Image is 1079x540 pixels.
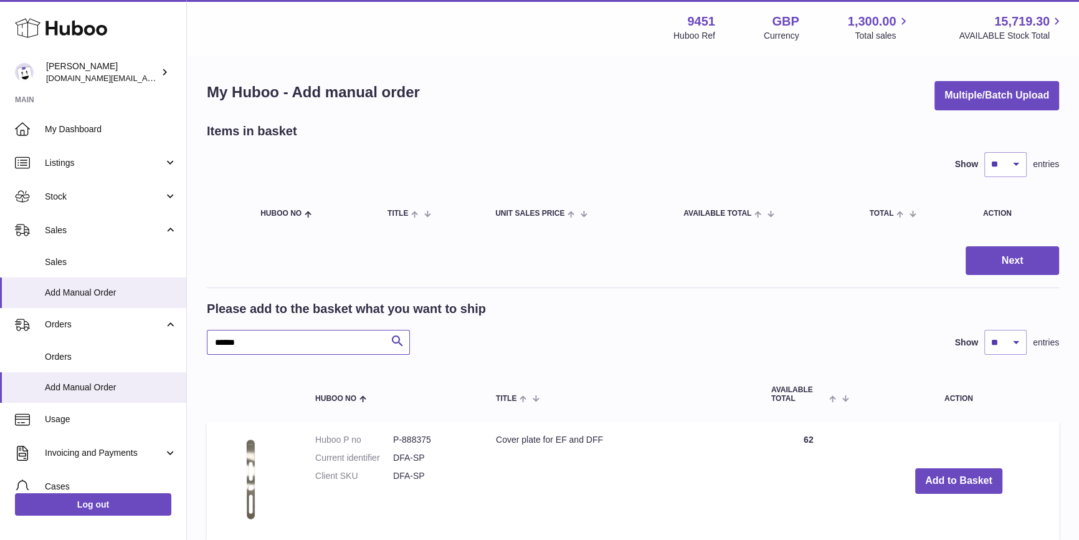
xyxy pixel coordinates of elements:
[858,374,1059,415] th: Action
[955,158,978,170] label: Show
[315,395,356,403] span: Huboo no
[315,434,393,446] dt: Huboo P no
[934,81,1059,110] button: Multiple/Batch Upload
[45,413,177,425] span: Usage
[207,123,297,140] h2: Items in basket
[45,481,177,493] span: Cases
[1033,337,1059,349] span: entries
[393,434,471,446] dd: P-888375
[673,30,715,42] div: Huboo Ref
[848,13,896,30] span: 1,300.00
[260,210,302,218] span: Huboo no
[15,493,171,516] a: Log out
[855,30,910,42] span: Total sales
[959,13,1064,42] a: 15,719.30 AVAILABLE Stock Total
[687,13,715,30] strong: 9451
[15,63,34,82] img: amir.ch@gmail.com
[46,73,248,83] span: [DOMAIN_NAME][EMAIL_ADDRESS][DOMAIN_NAME]
[219,434,282,525] img: Cover plate for EF and DFF
[915,468,1002,494] button: Add to Basket
[45,447,164,459] span: Invoicing and Payments
[870,210,894,218] span: Total
[393,470,471,482] dd: DFA-SP
[45,382,177,393] span: Add Manual Order
[772,13,799,30] strong: GBP
[45,319,164,330] span: Orders
[959,30,1064,42] span: AVAILABLE Stock Total
[387,210,408,218] span: Title
[315,452,393,464] dt: Current identifier
[45,287,177,299] span: Add Manual Order
[764,30,799,42] div: Currency
[966,246,1059,276] button: Next
[496,395,516,403] span: Title
[45,256,177,268] span: Sales
[983,210,1047,218] div: Action
[45,224,164,236] span: Sales
[45,157,164,169] span: Listings
[207,82,420,102] h1: My Huboo - Add manual order
[315,470,393,482] dt: Client SKU
[994,13,1050,30] span: 15,719.30
[848,13,911,42] a: 1,300.00 Total sales
[1033,158,1059,170] span: entries
[45,123,177,135] span: My Dashboard
[393,452,471,464] dd: DFA-SP
[955,337,978,349] label: Show
[495,210,564,218] span: Unit Sales Price
[45,351,177,363] span: Orders
[683,210,751,218] span: AVAILABLE Total
[771,386,827,402] span: AVAILABLE Total
[207,301,486,317] h2: Please add to the basket what you want to ship
[45,191,164,203] span: Stock
[46,60,158,84] div: [PERSON_NAME]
